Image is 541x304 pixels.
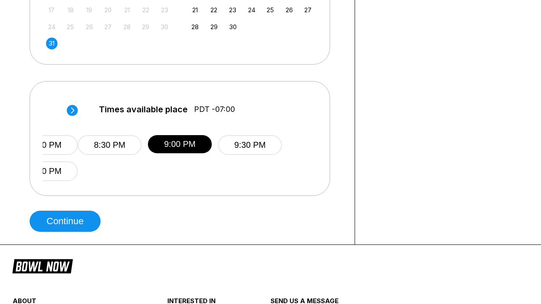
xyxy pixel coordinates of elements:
[208,21,220,33] div: Choose Monday, September 29th, 2025
[194,105,235,114] span: PDT -07:00
[208,4,220,16] div: Choose Monday, September 22nd, 2025
[99,105,188,114] span: Times available place
[189,4,201,16] div: Choose Sunday, September 21st, 2025
[14,161,78,181] button: 8:00 PM
[46,21,57,33] div: Not available Sunday, August 24th, 2025
[14,135,78,155] button: 6:00 PM
[140,21,151,33] div: Not available Friday, August 29th, 2025
[218,135,282,155] button: 9:30 PM
[46,38,57,49] div: Choose Sunday, August 31st, 2025
[246,4,257,16] div: Choose Wednesday, September 24th, 2025
[102,21,114,33] div: Not available Wednesday, August 27th, 2025
[227,21,238,33] div: Choose Tuesday, September 30th, 2025
[140,4,151,16] div: Not available Friday, August 22nd, 2025
[65,4,76,16] div: Not available Monday, August 18th, 2025
[102,4,114,16] div: Not available Wednesday, August 20th, 2025
[159,21,170,33] div: Not available Saturday, August 30th, 2025
[284,4,295,16] div: Choose Friday, September 26th, 2025
[148,135,212,153] button: 9:00 PM
[227,4,238,16] div: Choose Tuesday, September 23rd, 2025
[265,4,276,16] div: Choose Thursday, September 25th, 2025
[30,211,101,232] button: Continue
[65,21,76,33] div: Not available Monday, August 25th, 2025
[121,21,133,33] div: Not available Thursday, August 28th, 2025
[84,21,95,33] div: Not available Tuesday, August 26th, 2025
[84,4,95,16] div: Not available Tuesday, August 19th, 2025
[46,4,57,16] div: Not available Sunday, August 17th, 2025
[302,4,314,16] div: Choose Saturday, September 27th, 2025
[78,135,142,155] button: 8:30 PM
[189,21,201,33] div: Choose Sunday, September 28th, 2025
[159,4,170,16] div: Not available Saturday, August 23rd, 2025
[121,4,133,16] div: Not available Thursday, August 21st, 2025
